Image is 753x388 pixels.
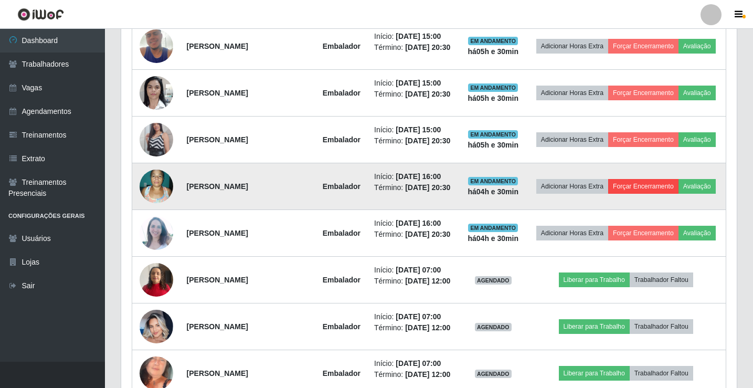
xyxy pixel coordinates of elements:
time: [DATE] 20:30 [405,43,450,51]
strong: Embalador [323,135,360,144]
strong: [PERSON_NAME] [187,229,248,237]
button: Trabalhador Faltou [630,366,693,381]
img: 1694453372238.jpeg [140,70,173,115]
strong: há 05 h e 30 min [468,141,518,149]
span: EM ANDAMENTO [468,177,518,185]
li: Início: [374,31,454,42]
time: [DATE] 15:00 [396,125,441,134]
strong: há 05 h e 30 min [468,94,518,102]
span: EM ANDAMENTO [468,224,518,232]
strong: Embalador [323,182,360,191]
span: AGENDADO [475,276,512,285]
time: [DATE] 07:00 [396,266,441,274]
span: AGENDADO [475,323,512,331]
img: 1708277491646.jpeg [140,216,173,250]
time: [DATE] 12:00 [405,277,450,285]
button: Forçar Encerramento [608,179,678,194]
li: Término: [374,322,454,333]
strong: Embalador [323,276,360,284]
button: Liberar para Trabalho [559,319,630,334]
button: Forçar Encerramento [608,132,678,147]
li: Início: [374,218,454,229]
strong: [PERSON_NAME] [187,369,248,377]
img: 1737135977494.jpeg [140,257,173,302]
li: Término: [374,135,454,146]
li: Término: [374,276,454,287]
li: Início: [374,311,454,322]
img: 1743187516364.jpeg [140,297,173,356]
img: 1677665450683.jpeg [140,164,173,208]
strong: [PERSON_NAME] [187,182,248,191]
strong: [PERSON_NAME] [187,42,248,50]
time: [DATE] 20:30 [405,183,450,192]
time: [DATE] 16:00 [396,219,441,227]
button: Adicionar Horas Extra [536,226,608,240]
button: Adicionar Horas Extra [536,132,608,147]
li: Término: [374,229,454,240]
li: Término: [374,369,454,380]
strong: há 04 h e 30 min [468,187,518,196]
strong: [PERSON_NAME] [187,276,248,284]
img: 1703785575739.jpeg [140,110,173,170]
button: Forçar Encerramento [608,226,678,240]
strong: há 05 h e 30 min [468,47,518,56]
li: Início: [374,265,454,276]
strong: Embalador [323,42,360,50]
li: Início: [374,358,454,369]
button: Liberar para Trabalho [559,272,630,287]
time: [DATE] 20:30 [405,137,450,145]
time: [DATE] 16:00 [396,172,441,181]
button: Adicionar Horas Extra [536,179,608,194]
button: Forçar Encerramento [608,86,678,100]
li: Término: [374,182,454,193]
img: CoreUI Logo [17,8,64,21]
time: [DATE] 07:00 [396,359,441,368]
li: Início: [374,124,454,135]
strong: Embalador [323,229,360,237]
li: Início: [374,78,454,89]
button: Liberar para Trabalho [559,366,630,381]
button: Avaliação [678,226,716,240]
time: [DATE] 12:00 [405,323,450,332]
button: Trabalhador Faltou [630,319,693,334]
button: Adicionar Horas Extra [536,86,608,100]
strong: Embalador [323,89,360,97]
span: EM ANDAMENTO [468,37,518,45]
span: EM ANDAMENTO [468,130,518,139]
time: [DATE] 12:00 [405,370,450,379]
time: [DATE] 20:30 [405,230,450,238]
button: Forçar Encerramento [608,39,678,54]
button: Trabalhador Faltou [630,272,693,287]
strong: [PERSON_NAME] [187,89,248,97]
li: Início: [374,171,454,182]
span: EM ANDAMENTO [468,83,518,92]
strong: [PERSON_NAME] [187,322,248,331]
time: [DATE] 15:00 [396,32,441,40]
li: Término: [374,42,454,53]
button: Avaliação [678,39,716,54]
button: Avaliação [678,132,716,147]
span: AGENDADO [475,370,512,378]
time: [DATE] 20:30 [405,90,450,98]
button: Avaliação [678,86,716,100]
li: Término: [374,89,454,100]
strong: Embalador [323,369,360,377]
time: [DATE] 07:00 [396,312,441,321]
button: Avaliação [678,179,716,194]
img: 1751474916234.jpeg [140,16,173,76]
strong: há 04 h e 30 min [468,234,518,243]
time: [DATE] 15:00 [396,79,441,87]
button: Adicionar Horas Extra [536,39,608,54]
strong: [PERSON_NAME] [187,135,248,144]
strong: Embalador [323,322,360,331]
